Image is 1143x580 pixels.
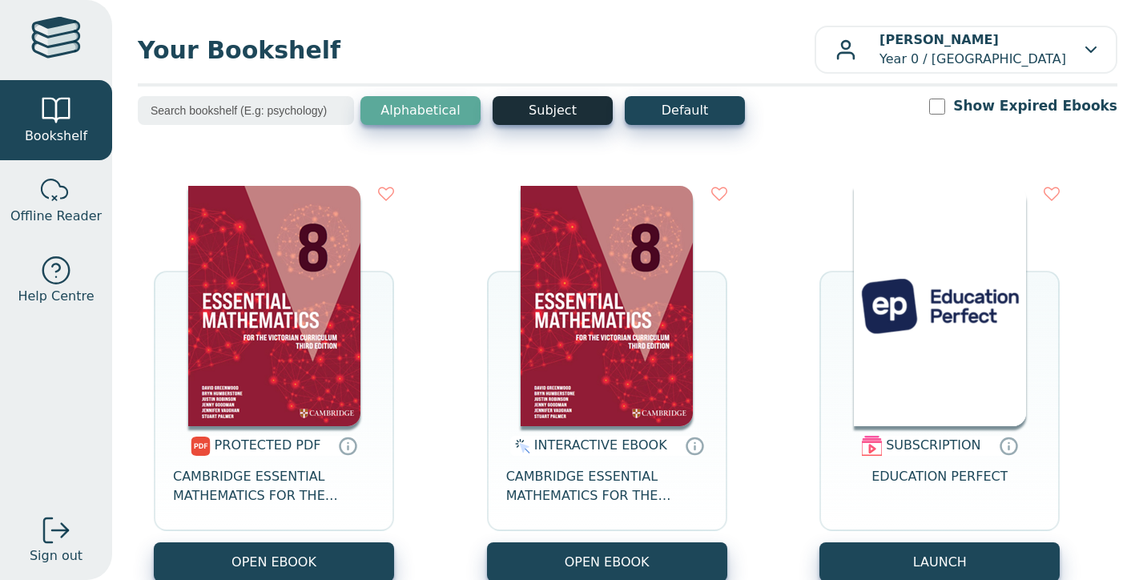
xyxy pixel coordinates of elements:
img: interactive.svg [510,437,530,456]
span: Bookshelf [25,127,87,146]
span: Offline Reader [10,207,102,226]
button: Subject [493,96,613,125]
img: bedfc1f2-ad15-45fb-9889-51f3863b3b8f.png [521,186,693,426]
a: Digital subscriptions can include coursework, exercises and interactive content. Subscriptions ar... [999,437,1018,456]
button: Default [625,96,745,125]
a: Protected PDFs cannot be printed, copied or shared. They can be accessed online through Education... [338,436,357,455]
button: [PERSON_NAME]Year 0 / [GEOGRAPHIC_DATA] [815,26,1117,74]
span: PROTECTED PDF [215,437,321,453]
img: subscription.svg [862,436,882,456]
span: Sign out [30,546,83,566]
span: SUBSCRIPTION [886,437,980,453]
button: Alphabetical [360,96,481,125]
img: pdf.svg [191,437,211,456]
label: Show Expired Ebooks [953,96,1117,116]
input: Search bookshelf (E.g: psychology) [138,96,354,125]
p: Year 0 / [GEOGRAPHIC_DATA] [879,30,1066,69]
span: CAMBRIDGE ESSENTIAL MATHEMATICS FOR THE VICTORIAN CURRICULUM YEAR 8 3E [173,467,375,505]
span: Your Bookshelf [138,32,815,68]
span: Help Centre [18,287,94,306]
span: CAMBRIDGE ESSENTIAL MATHEMATICS FOR THE VICTORIAN CURRICULUM YEAR 8 EBOOK 3E [506,467,708,505]
span: INTERACTIVE EBOOK [534,437,667,453]
a: Interactive eBooks are accessed online via the publisher’s portal. They contain interactive resou... [685,436,704,455]
span: EDUCATION PERFECT [871,467,1008,505]
img: 56bde779-55d1-447f-b01f-7106e2eedf83.png [188,186,360,426]
b: [PERSON_NAME] [879,32,999,47]
img: 72d1a00a-2440-4d08-b23c-fe2119b8f9a7.png [854,186,1026,426]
